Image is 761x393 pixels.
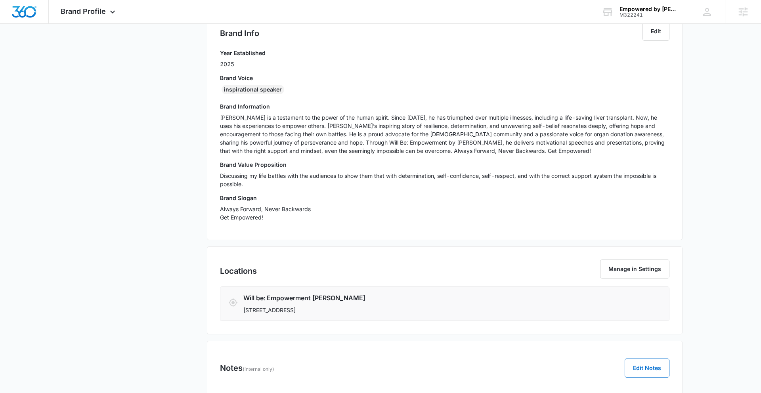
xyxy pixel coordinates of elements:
h3: Brand Voice [220,74,669,82]
h3: Year Established [220,49,266,57]
button: Manage in Settings [600,259,669,279]
h3: Brand Slogan [220,194,669,202]
h3: Brand Value Proposition [220,160,669,169]
h2: Locations [220,265,257,277]
div: account id [620,12,677,18]
h3: Brand Information [220,102,669,111]
p: 2025 [220,60,266,68]
button: Edit [642,22,669,41]
p: Always Forward, Never Backwards Get Empowered! [220,205,669,221]
h3: Will be: Empowerment [PERSON_NAME] [243,293,572,303]
div: inspirational speaker [222,85,284,94]
p: [STREET_ADDRESS] [243,306,572,314]
div: account name [620,6,677,12]
span: (internal only) [243,366,274,372]
p: [PERSON_NAME] is a testament to the power of the human spirit. Since [DATE], he has triumphed ove... [220,113,669,155]
p: Discussing my life battles with the audiences to show them that with determination, self-confiden... [220,172,669,188]
h3: Notes [220,362,274,374]
h2: Brand Info [220,27,259,39]
button: Edit Notes [625,359,669,378]
span: Brand Profile [61,7,106,15]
